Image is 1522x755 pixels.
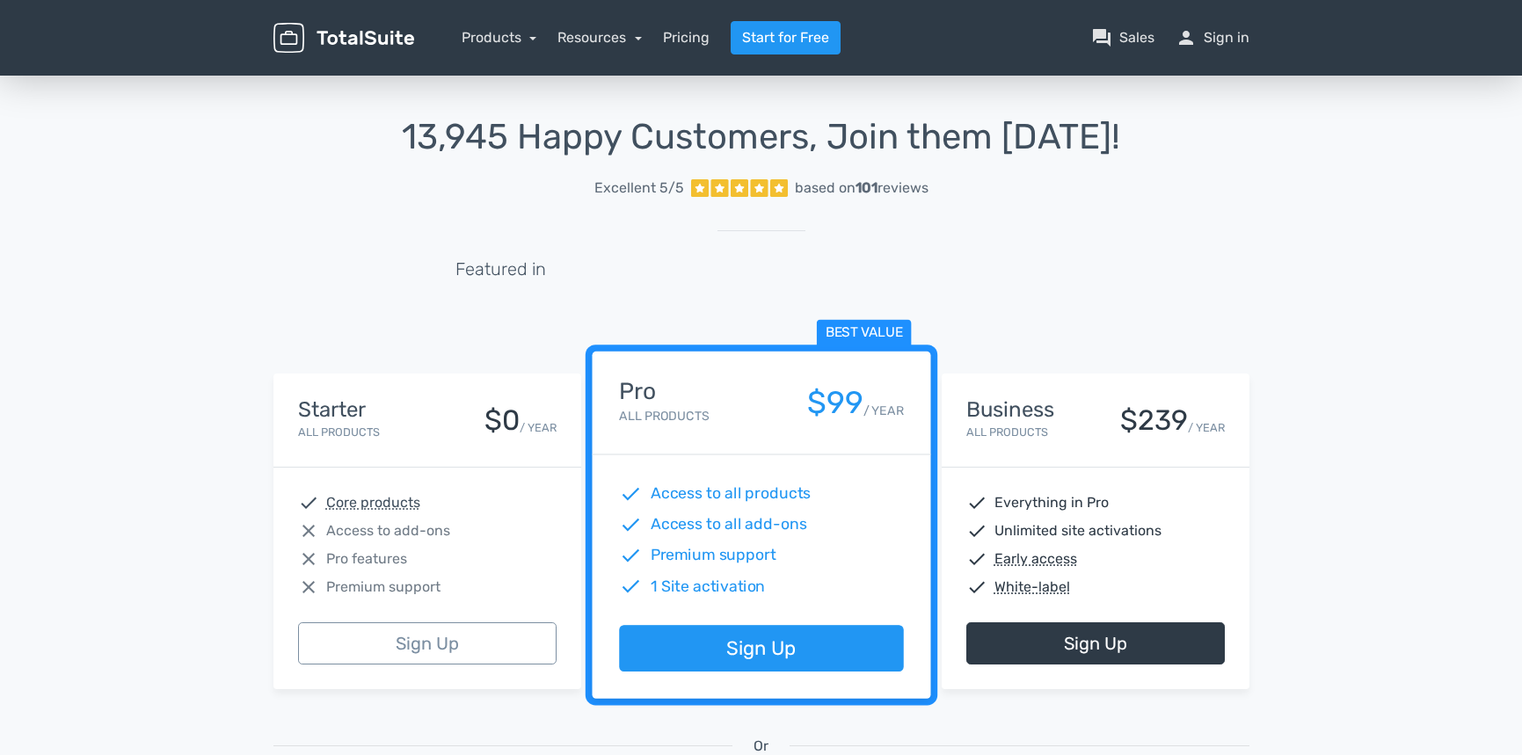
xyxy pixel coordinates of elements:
[650,575,765,598] span: 1 Site activation
[1188,419,1225,436] small: / YEAR
[1176,27,1249,48] a: personSign in
[816,320,911,347] span: Best value
[663,27,710,48] a: Pricing
[594,178,684,199] span: Excellent 5/5
[326,492,420,513] abbr: Core products
[298,520,319,541] span: close
[298,577,319,598] span: close
[298,398,380,421] h4: Starter
[273,118,1249,156] h1: 13,945 Happy Customers, Join them [DATE]!
[557,29,642,46] a: Resources
[484,405,520,436] div: $0
[994,520,1162,541] span: Unlimited site activations
[806,386,863,420] div: $99
[619,544,642,567] span: check
[619,575,642,598] span: check
[619,626,903,672] a: Sign Up
[273,23,414,54] img: TotalSuite for WordPress
[273,171,1249,206] a: Excellent 5/5 based on101reviews
[966,622,1225,664] a: Sign Up
[326,520,450,541] span: Access to add-ons
[650,513,806,536] span: Access to all add-ons
[1120,405,1188,436] div: $239
[966,520,987,541] span: check
[1176,27,1197,48] span: person
[966,425,1048,439] small: All Products
[520,419,557,436] small: / YEAR
[966,548,987,570] span: check
[863,402,903,420] small: / YEAR
[994,548,1077,570] abbr: Early access
[326,548,407,570] span: Pro features
[619,409,709,424] small: All Products
[1091,27,1112,48] span: question_answer
[455,259,546,279] h5: Featured in
[619,379,709,404] h4: Pro
[966,492,987,513] span: check
[619,483,642,505] span: check
[650,544,776,567] span: Premium support
[326,577,441,598] span: Premium support
[994,492,1109,513] span: Everything in Pro
[856,179,878,196] strong: 101
[650,483,811,505] span: Access to all products
[795,178,928,199] div: based on reviews
[994,577,1070,598] abbr: White-label
[966,577,987,598] span: check
[462,29,537,46] a: Products
[298,425,380,439] small: All Products
[298,622,557,664] a: Sign Up
[1091,27,1154,48] a: question_answerSales
[966,398,1054,421] h4: Business
[731,21,841,54] a: Start for Free
[619,513,642,536] span: check
[298,492,319,513] span: check
[298,548,319,570] span: close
